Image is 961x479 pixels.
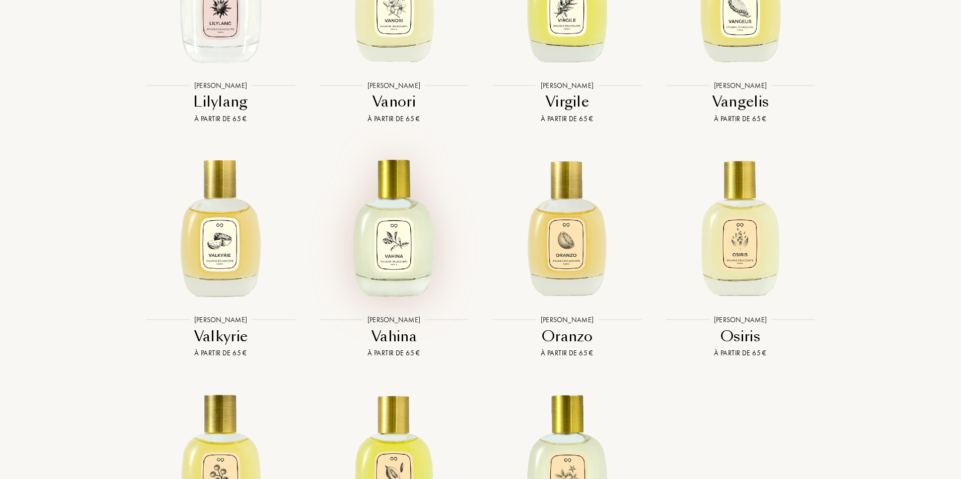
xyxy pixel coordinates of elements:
[138,114,303,124] div: À partir de 65 €
[658,114,823,124] div: À partir de 65 €
[536,80,598,90] div: [PERSON_NAME]
[709,80,772,90] div: [PERSON_NAME]
[307,137,481,371] a: Vahina Sylvaine Delacourte[PERSON_NAME]VahinaÀ partir de 65 €
[489,148,645,304] img: Oranzo Sylvaine Delacourte
[654,137,827,371] a: Osiris Sylvaine Delacourte[PERSON_NAME]OsirisÀ partir de 65 €
[138,327,303,346] div: Valkyrie
[311,348,476,358] div: À partir de 65 €
[143,148,299,304] img: Valkyrie Sylvaine Delacourte
[138,348,303,358] div: À partir de 65 €
[658,327,823,346] div: Osiris
[363,80,425,90] div: [PERSON_NAME]
[485,327,650,346] div: Oranzo
[662,148,818,304] img: Osiris Sylvaine Delacourte
[316,148,472,304] img: Vahina Sylvaine Delacourte
[134,137,307,371] a: Valkyrie Sylvaine Delacourte[PERSON_NAME]ValkyrieÀ partir de 65 €
[485,114,650,124] div: À partir de 65 €
[311,92,476,112] div: Vanori
[481,137,654,371] a: Oranzo Sylvaine Delacourte[PERSON_NAME]OranzoÀ partir de 65 €
[189,80,252,90] div: [PERSON_NAME]
[189,315,252,325] div: [PERSON_NAME]
[709,315,772,325] div: [PERSON_NAME]
[138,92,303,112] div: Lilylang
[536,315,598,325] div: [PERSON_NAME]
[485,92,650,112] div: Virgile
[658,348,823,358] div: À partir de 65 €
[363,315,425,325] div: [PERSON_NAME]
[311,327,476,346] div: Vahina
[485,348,650,358] div: À partir de 65 €
[658,92,823,112] div: Vangelis
[311,114,476,124] div: À partir de 65 €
